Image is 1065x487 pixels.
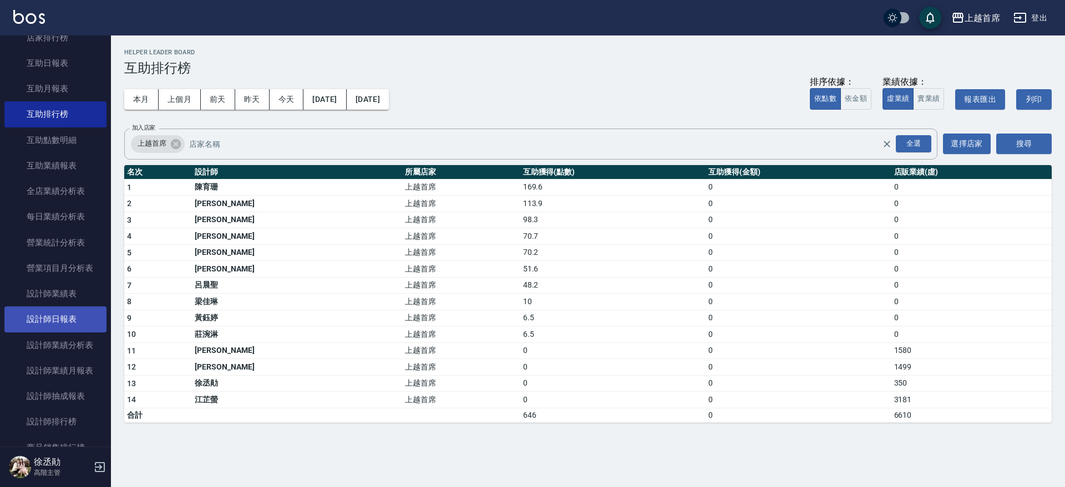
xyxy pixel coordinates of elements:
td: 0 [706,196,891,212]
td: 0 [706,408,891,422]
button: 今天 [270,89,304,110]
th: 互助獲得(金額) [706,165,891,180]
td: 0 [520,375,706,392]
td: 陳育珊 [192,179,402,196]
td: [PERSON_NAME] [192,359,402,376]
a: 互助日報表 [4,50,106,76]
img: Person [9,456,31,478]
td: 0 [706,277,891,294]
button: 依點數 [810,88,841,110]
td: 113.9 [520,196,706,212]
td: 646 [520,408,706,422]
td: 0 [706,261,891,278]
td: 51.6 [520,261,706,278]
button: 報表匯出 [955,89,1005,110]
table: a dense table [124,165,1052,423]
td: 0 [520,342,706,359]
a: 設計師日報表 [4,306,106,332]
td: 上越首席 [402,392,520,408]
p: 高階主管 [34,468,90,478]
span: 7 [127,281,131,290]
td: 1499 [891,359,1052,376]
td: 上越首席 [402,277,520,294]
td: 上越首席 [402,261,520,278]
button: 登出 [1009,8,1052,28]
h5: 徐丞勛 [34,457,90,468]
div: 上越首席 [965,11,1000,25]
button: Clear [879,136,895,152]
button: save [919,7,941,29]
td: 0 [891,294,1052,310]
td: 0 [706,342,891,359]
a: 營業項目月分析表 [4,255,106,281]
td: 0 [891,277,1052,294]
td: 0 [891,228,1052,245]
span: 9 [127,314,131,322]
button: [DATE] [347,89,389,110]
td: 0 [891,244,1052,261]
a: 互助業績報表 [4,153,106,178]
td: 6.5 [520,326,706,343]
td: 上越首席 [402,244,520,261]
a: 設計師抽成報表 [4,383,106,409]
td: 6.5 [520,310,706,326]
td: 0 [706,294,891,310]
td: 0 [706,244,891,261]
td: 上越首席 [402,342,520,359]
td: 上越首席 [402,310,520,326]
td: 6610 [891,408,1052,422]
button: 實業績 [913,88,944,110]
input: 店家名稱 [186,134,901,153]
td: 黃鈺婷 [192,310,402,326]
td: 0 [706,179,891,196]
button: 上個月 [159,89,201,110]
button: 選擇店家 [943,134,991,154]
td: 70.2 [520,244,706,261]
td: 350 [891,375,1052,392]
span: 1 [127,183,131,192]
td: 上越首席 [402,212,520,228]
td: 合計 [124,408,192,422]
td: 70.7 [520,228,706,245]
td: 0 [706,326,891,343]
td: 上越首席 [402,375,520,392]
button: 前天 [201,89,235,110]
button: 昨天 [235,89,270,110]
td: 0 [891,310,1052,326]
span: 2 [127,199,131,208]
button: 依金額 [840,88,871,110]
span: 11 [127,346,136,355]
span: 6 [127,264,131,273]
td: [PERSON_NAME] [192,261,402,278]
button: 搜尋 [996,134,1052,154]
div: 全選 [896,135,931,152]
th: 互助獲得(點數) [520,165,706,180]
a: 全店業績分析表 [4,178,106,204]
button: 列印 [1016,89,1052,110]
td: 169.6 [520,179,706,196]
td: 徐丞勛 [192,375,402,392]
div: 排序依據： [810,76,871,88]
button: Open [894,133,934,155]
td: 0 [706,310,891,326]
button: 本月 [124,89,159,110]
a: 互助點數明細 [4,127,106,153]
span: 12 [127,362,136,371]
h3: 互助排行榜 [124,60,1052,76]
td: 0 [891,212,1052,228]
img: Logo [13,10,45,24]
button: [DATE] [303,89,346,110]
td: [PERSON_NAME] [192,196,402,212]
span: 10 [127,330,136,339]
button: 上越首席 [947,7,1005,29]
td: [PERSON_NAME] [192,342,402,359]
td: 江芷螢 [192,392,402,408]
td: 0 [706,228,891,245]
td: 0 [706,359,891,376]
td: 0 [891,261,1052,278]
td: 上越首席 [402,326,520,343]
span: 3 [127,216,131,224]
span: 上越首席 [131,138,173,149]
td: 3181 [891,392,1052,408]
th: 設計師 [192,165,402,180]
